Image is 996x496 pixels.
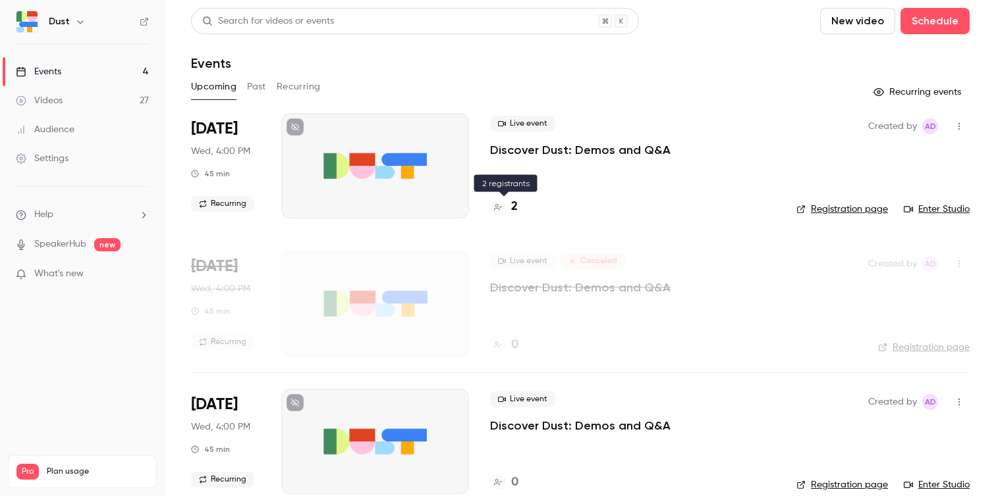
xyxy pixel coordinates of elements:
h1: Events [191,55,231,71]
span: Created by [868,256,917,272]
span: Recurring [191,196,254,212]
a: 0 [490,336,518,354]
span: Created by [868,118,917,134]
img: Dust [16,11,38,32]
span: Created by [868,394,917,410]
button: Schedule [900,8,970,34]
li: help-dropdown-opener [16,208,149,222]
a: Enter Studio [904,478,970,491]
span: [DATE] [191,394,238,415]
button: New video [820,8,895,34]
span: AD [925,256,936,272]
button: Past [247,76,266,97]
span: Wed, 4:00 PM [191,420,250,434]
div: Audience [16,123,74,136]
div: Oct 1 Wed, 4:00 PM (Europe/Paris) [191,251,260,356]
span: What's new [34,267,84,281]
span: Canceled [561,253,625,269]
span: Plan usage [47,466,148,477]
span: Recurring [191,334,254,350]
a: Registration page [878,341,970,354]
h4: 0 [511,474,518,491]
span: [DATE] [191,118,238,139]
span: Wed, 4:00 PM [191,145,250,158]
a: Registration page [796,203,888,216]
div: Events [16,65,61,78]
div: 45 min [191,168,230,179]
h4: 2 [511,198,518,216]
a: Discover Dust: Demos and Q&A [490,280,671,295]
h4: 0 [511,336,518,354]
div: Settings [16,152,69,165]
div: 45 min [191,444,230,455]
a: 0 [490,474,518,491]
div: 45 min [191,306,230,316]
a: Discover Dust: Demos and Q&A [490,142,671,158]
button: Recurring [277,76,321,97]
button: Upcoming [191,76,236,97]
span: Live event [490,391,555,407]
div: Search for videos or events [202,14,334,28]
span: Alban Dumouilla [922,256,938,272]
a: SpeakerHub [34,237,86,251]
a: 2 [490,198,518,216]
span: Live event [490,253,555,269]
iframe: Noticeable Trigger [133,268,149,280]
span: Recurring [191,472,254,487]
span: Help [34,208,53,222]
button: Recurring events [868,82,970,103]
span: new [94,238,121,251]
span: Alban Dumouilla [922,394,938,410]
div: Sep 17 Wed, 4:00 PM (Europe/Paris) [191,113,260,218]
span: [DATE] [191,256,238,277]
h6: Dust [49,15,70,28]
a: Registration page [796,478,888,491]
a: Enter Studio [904,203,970,216]
span: AD [925,394,936,410]
a: Discover Dust: Demos and Q&A [490,418,671,434]
span: Alban Dumouilla [922,118,938,134]
span: AD [925,118,936,134]
span: Pro [16,464,39,480]
div: Videos [16,94,63,107]
div: Oct 15 Wed, 4:00 PM (Europe/Paris) [191,389,260,494]
span: Live event [490,116,555,132]
span: Wed, 4:00 PM [191,282,250,295]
